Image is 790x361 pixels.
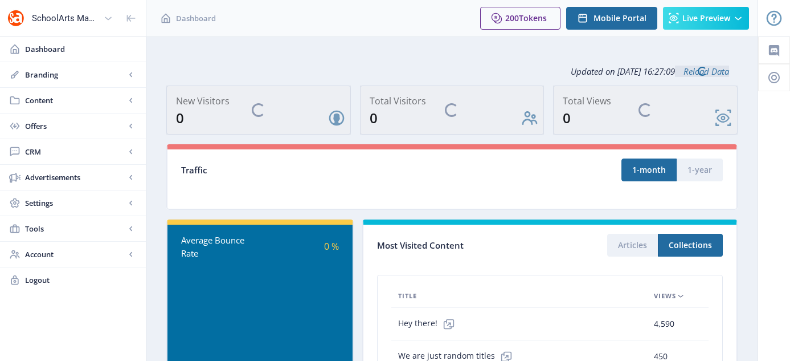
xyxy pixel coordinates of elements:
[324,240,339,253] span: 0 %
[32,6,99,31] div: SchoolArts Magazine
[181,164,452,177] div: Traffic
[25,120,125,132] span: Offers
[7,9,25,27] img: properties.app_icon.png
[677,159,723,181] button: 1-year
[25,223,125,234] span: Tools
[593,14,646,23] span: Mobile Portal
[25,249,125,260] span: Account
[25,146,125,157] span: CRM
[654,289,676,303] span: Views
[25,69,125,80] span: Branding
[682,14,730,23] span: Live Preview
[25,197,125,209] span: Settings
[607,234,658,257] button: Articles
[654,317,674,331] span: 4,590
[176,13,216,24] span: Dashboard
[25,95,125,106] span: Content
[25,274,137,286] span: Logout
[398,313,460,335] span: Hey there!
[658,234,723,257] button: Collections
[621,159,677,181] button: 1-month
[166,57,738,86] div: Updated on [DATE] 16:27:09
[480,7,560,30] button: 200Tokens
[377,237,550,254] div: Most Visited Content
[519,13,547,23] span: Tokens
[675,66,729,77] a: Reload Data
[181,234,260,259] div: Average Bounce Rate
[398,289,417,303] span: Title
[25,172,125,183] span: Advertisements
[566,7,657,30] button: Mobile Portal
[663,7,749,30] button: Live Preview
[25,43,137,55] span: Dashboard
